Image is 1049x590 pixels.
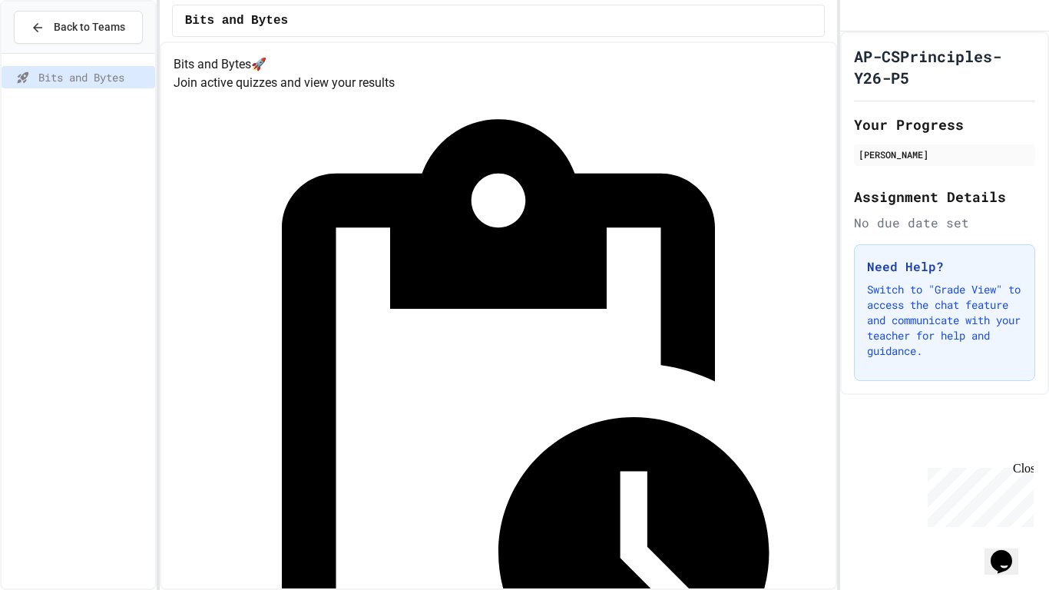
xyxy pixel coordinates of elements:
[854,114,1035,135] h2: Your Progress
[922,462,1034,527] iframe: chat widget
[174,55,824,74] h4: Bits and Bytes 🚀
[854,214,1035,232] div: No due date set
[54,19,125,35] span: Back to Teams
[174,74,824,92] p: Join active quizzes and view your results
[854,186,1035,207] h2: Assignment Details
[854,45,1035,88] h1: AP-CSPrinciples-Y26-P5
[185,12,288,30] span: Bits and Bytes
[859,147,1031,161] div: [PERSON_NAME]
[6,6,106,98] div: Chat with us now!Close
[14,11,143,44] button: Back to Teams
[867,282,1022,359] p: Switch to "Grade View" to access the chat feature and communicate with your teacher for help and ...
[38,69,149,85] span: Bits and Bytes
[867,257,1022,276] h3: Need Help?
[984,529,1034,575] iframe: chat widget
